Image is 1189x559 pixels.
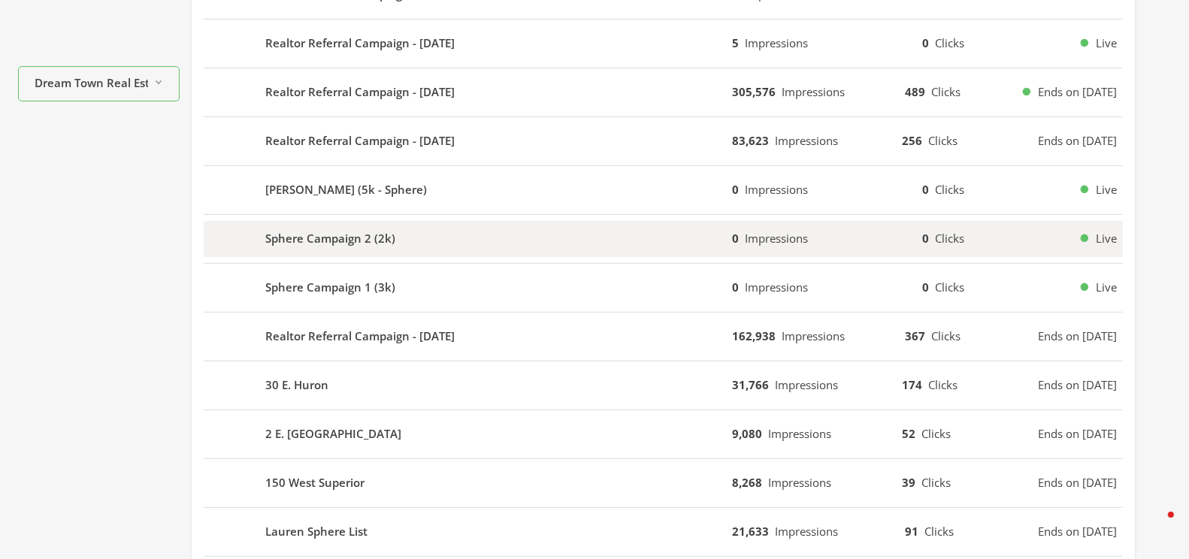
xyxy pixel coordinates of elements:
button: 30 E. Huron31,766Impressions174ClicksEnds on [DATE] [204,367,1123,403]
span: Clicks [921,426,951,441]
b: 0 [732,182,739,197]
span: Ends on [DATE] [1038,523,1117,540]
span: Impressions [768,426,831,441]
b: 0 [923,231,930,246]
button: Realtor Referral Campaign - [DATE]83,623Impressions256ClicksEnds on [DATE] [204,123,1123,159]
span: Clicks [928,377,958,392]
b: Realtor Referral Campaign - [DATE] [265,35,455,52]
b: 0 [732,279,739,295]
span: Ends on [DATE] [1038,328,1117,345]
b: 31,766 [732,377,769,392]
span: Impressions [782,84,845,99]
b: Realtor Referral Campaign - [DATE] [265,83,455,101]
b: Sphere Campaign 1 (3k) [265,279,395,296]
b: 52 [902,426,915,441]
b: 30 E. Huron [265,376,328,394]
b: Sphere Campaign 2 (2k) [265,230,395,247]
span: Ends on [DATE] [1038,83,1117,101]
b: Realtor Referral Campaign - [DATE] [265,328,455,345]
span: Impressions [768,475,831,490]
span: Clicks [921,475,951,490]
span: Clicks [936,182,965,197]
span: Clicks [936,279,965,295]
span: Clicks [936,231,965,246]
span: Live [1096,230,1117,247]
span: Ends on [DATE] [1038,132,1117,150]
span: Live [1096,279,1117,296]
b: [PERSON_NAME] (5k - Sphere) [265,181,427,198]
button: Sphere Campaign 1 (3k)0Impressions0ClicksLive [204,270,1123,306]
b: 0 [923,279,930,295]
button: 150 West Superior8,268Impressions39ClicksEnds on [DATE] [204,465,1123,501]
b: 174 [902,377,922,392]
b: 150 West Superior [265,474,365,491]
span: Dream Town Real Estate [35,74,148,92]
b: 5 [732,35,739,50]
span: Impressions [782,328,845,343]
span: Live [1096,181,1117,198]
button: [PERSON_NAME] (5k - Sphere)0Impressions0ClicksLive [204,172,1123,208]
button: Sphere Campaign 2 (2k)0Impressions0ClicksLive [204,221,1123,257]
b: 0 [923,182,930,197]
b: 2 E. [GEOGRAPHIC_DATA] [265,425,401,443]
b: 256 [902,133,922,148]
b: 8,268 [732,475,762,490]
span: Impressions [775,524,838,539]
span: Clicks [928,133,958,148]
span: Live [1096,35,1117,52]
b: 39 [902,475,915,490]
span: Ends on [DATE] [1038,425,1117,443]
b: Lauren Sphere List [265,523,368,540]
b: 489 [906,84,926,99]
button: Lauren Sphere List21,633Impressions91ClicksEnds on [DATE] [204,514,1123,550]
b: 305,576 [732,84,776,99]
iframe: Intercom live chat [1138,508,1174,544]
span: Impressions [775,133,838,148]
button: Realtor Referral Campaign - [DATE]5Impressions0ClicksLive [204,26,1123,62]
b: 367 [906,328,926,343]
span: Ends on [DATE] [1038,474,1117,491]
b: 9,080 [732,426,762,441]
b: 83,623 [732,133,769,148]
span: Clicks [936,35,965,50]
span: Ends on [DATE] [1038,376,1117,394]
button: Dream Town Real Estate [18,67,180,102]
span: Impressions [745,231,808,246]
span: Clicks [932,84,961,99]
button: 2 E. [GEOGRAPHIC_DATA]9,080Impressions52ClicksEnds on [DATE] [204,416,1123,452]
b: Realtor Referral Campaign - [DATE] [265,132,455,150]
span: Impressions [745,182,808,197]
span: Clicks [925,524,955,539]
b: 0 [923,35,930,50]
b: 21,633 [732,524,769,539]
span: Clicks [932,328,961,343]
b: 91 [906,524,919,539]
span: Impressions [745,279,808,295]
span: Impressions [775,377,838,392]
b: 162,938 [732,328,776,343]
button: Realtor Referral Campaign - [DATE]305,576Impressions489ClicksEnds on [DATE] [204,74,1123,110]
span: Impressions [745,35,808,50]
b: 0 [732,231,739,246]
button: Realtor Referral Campaign - [DATE]162,938Impressions367ClicksEnds on [DATE] [204,319,1123,355]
